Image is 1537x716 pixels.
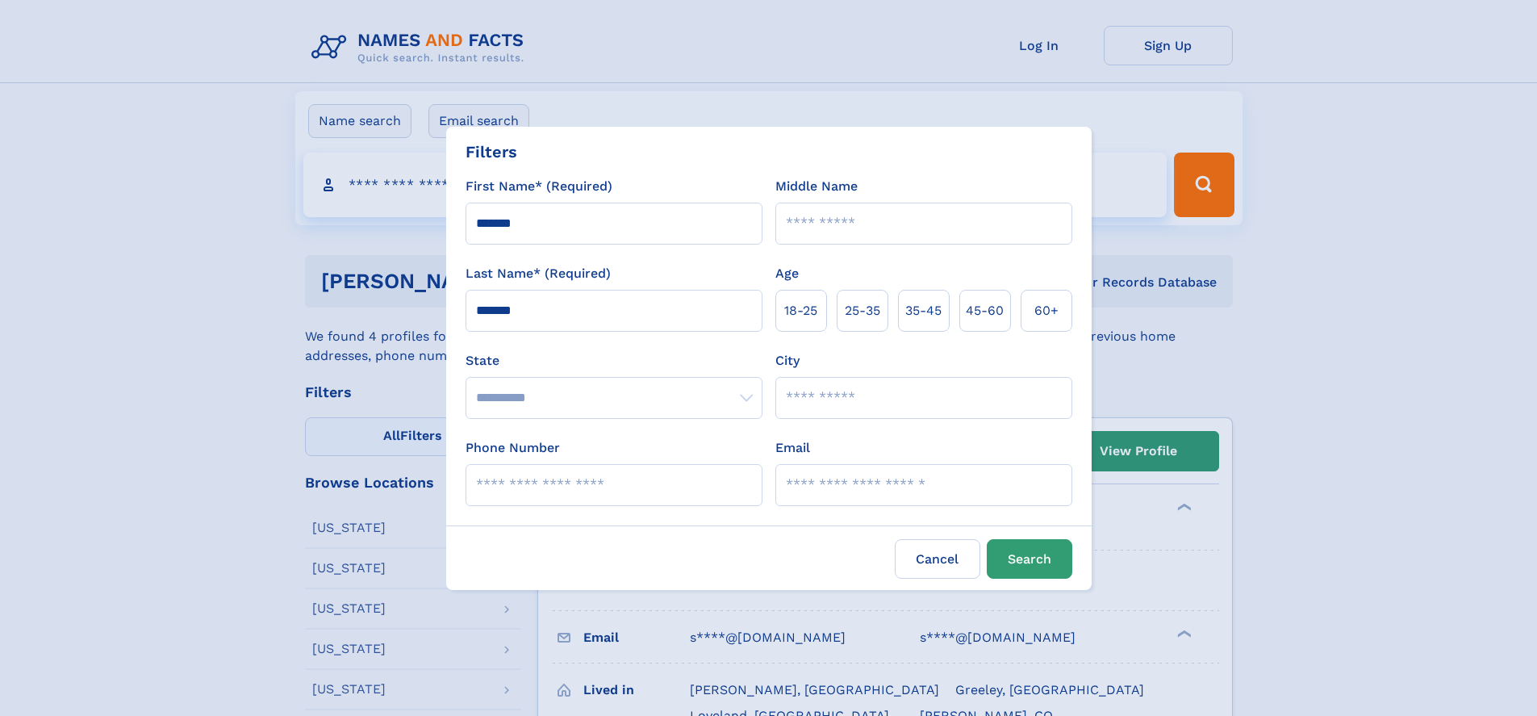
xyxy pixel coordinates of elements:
[1034,301,1059,320] span: 60+
[466,264,611,283] label: Last Name* (Required)
[966,301,1004,320] span: 45‑60
[845,301,880,320] span: 25‑35
[775,264,799,283] label: Age
[987,539,1072,579] button: Search
[466,438,560,458] label: Phone Number
[775,177,858,196] label: Middle Name
[775,351,800,371] label: City
[905,301,942,320] span: 35‑45
[784,301,817,320] span: 18‑25
[466,351,762,371] label: State
[775,438,810,458] label: Email
[466,177,612,196] label: First Name* (Required)
[895,539,980,579] label: Cancel
[466,140,517,164] div: Filters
